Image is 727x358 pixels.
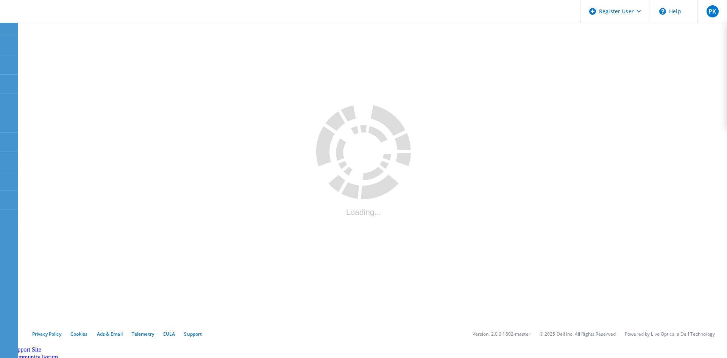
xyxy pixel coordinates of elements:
[32,331,61,337] a: Privacy Policy
[132,331,154,337] a: Telemetry
[184,331,202,337] a: Support
[70,331,88,337] a: Cookies
[708,8,716,14] span: PK
[97,331,123,337] a: Ads & Email
[473,331,530,337] li: Version: 2.0.0.1602-master
[625,331,715,337] li: Powered by Live Optics, a Dell Technology
[163,331,175,337] a: EULA
[11,346,41,353] a: Support Site
[540,331,616,337] li: © 2025 Dell Inc. All Rights Reserved
[8,15,89,21] a: Live Optics Dashboard
[316,208,411,217] div: Loading...
[659,8,666,15] svg: \n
